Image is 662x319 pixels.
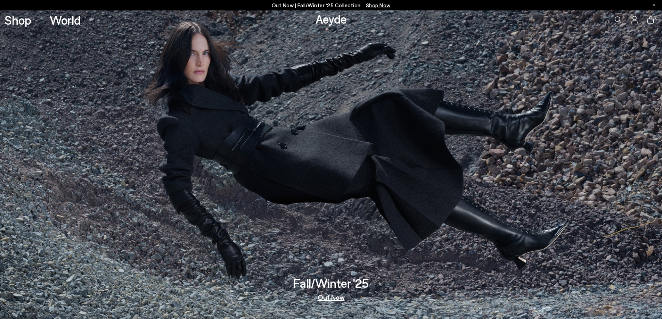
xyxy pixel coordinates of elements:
[316,11,347,26] a: Aeyde
[654,18,657,22] span: 0
[50,14,81,26] a: World
[647,16,654,24] a: 0
[5,14,31,26] a: Shop
[272,1,391,10] p: Out Now | Fall/Winter ‘25 Collection
[293,277,369,289] h3: Fall/Winter '25
[318,294,345,301] a: Out Now
[366,2,391,8] span: Navigate to /collections/new-in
